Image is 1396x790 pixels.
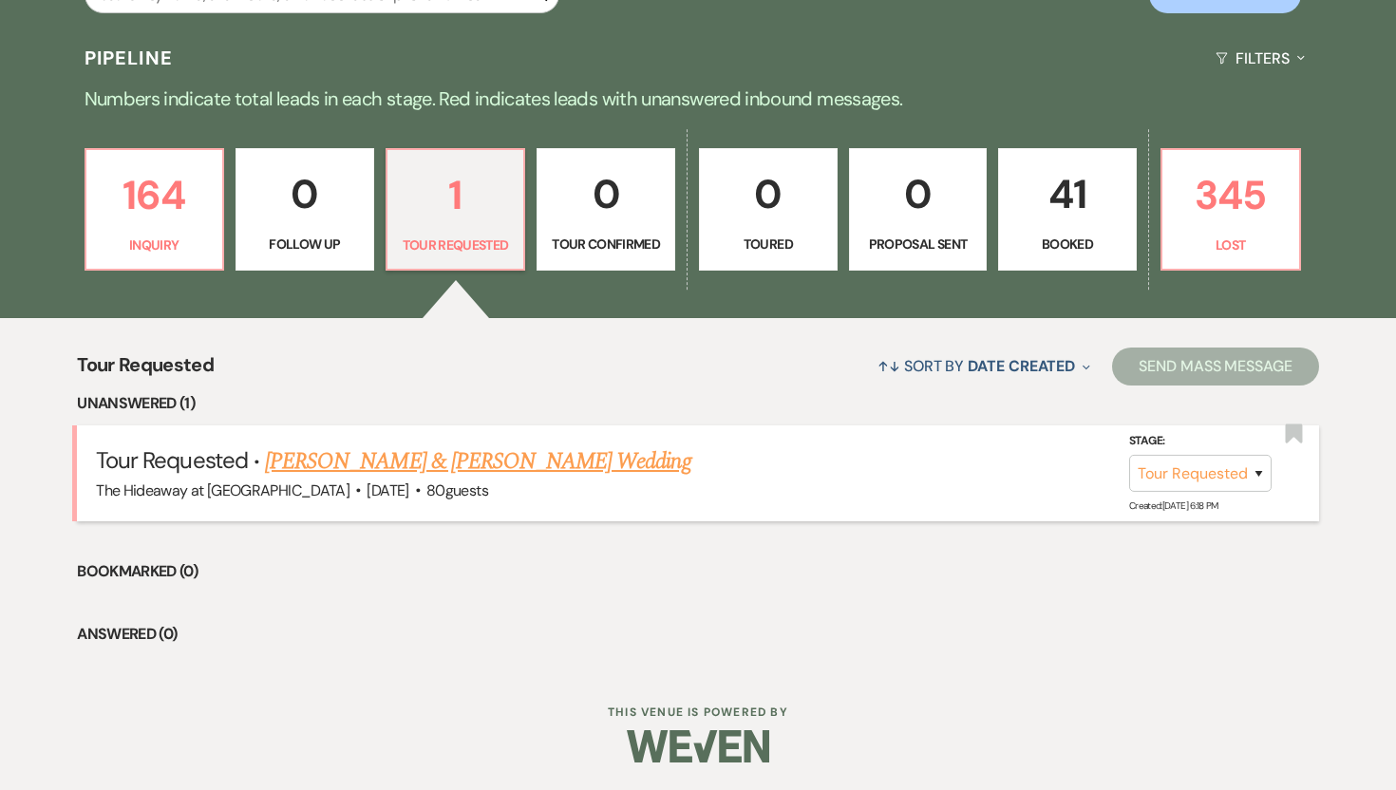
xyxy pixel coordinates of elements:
[1112,348,1319,386] button: Send Mass Message
[85,148,225,272] a: 164Inquiry
[96,445,248,475] span: Tour Requested
[367,480,408,500] span: [DATE]
[1208,33,1311,84] button: Filters
[1010,162,1124,226] p: 41
[1174,163,1288,227] p: 345
[627,713,769,780] img: Weven Logo
[77,559,1319,584] li: Bookmarked (0)
[96,480,349,500] span: The Hideaway at [GEOGRAPHIC_DATA]
[265,444,690,479] a: [PERSON_NAME] & [PERSON_NAME] Wedding
[537,148,675,272] a: 0Tour Confirmed
[248,162,362,226] p: 0
[861,234,975,254] p: Proposal Sent
[1010,234,1124,254] p: Booked
[1160,148,1301,272] a: 345Lost
[98,235,212,255] p: Inquiry
[426,480,488,500] span: 80 guests
[1129,499,1218,512] span: Created: [DATE] 6:18 PM
[248,234,362,254] p: Follow Up
[386,148,526,272] a: 1Tour Requested
[549,234,663,254] p: Tour Confirmed
[77,622,1319,647] li: Answered (0)
[399,163,513,227] p: 1
[14,84,1382,114] p: Numbers indicate total leads in each stage. Red indicates leads with unanswered inbound messages.
[77,350,214,391] span: Tour Requested
[1174,235,1288,255] p: Lost
[98,163,212,227] p: 164
[861,162,975,226] p: 0
[968,356,1075,376] span: Date Created
[85,45,174,71] h3: Pipeline
[877,356,900,376] span: ↑↓
[870,341,1098,391] button: Sort By Date Created
[711,234,825,254] p: Toured
[77,391,1319,416] li: Unanswered (1)
[711,162,825,226] p: 0
[1129,430,1272,451] label: Stage:
[849,148,988,272] a: 0Proposal Sent
[549,162,663,226] p: 0
[236,148,374,272] a: 0Follow Up
[399,235,513,255] p: Tour Requested
[699,148,838,272] a: 0Toured
[998,148,1137,272] a: 41Booked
